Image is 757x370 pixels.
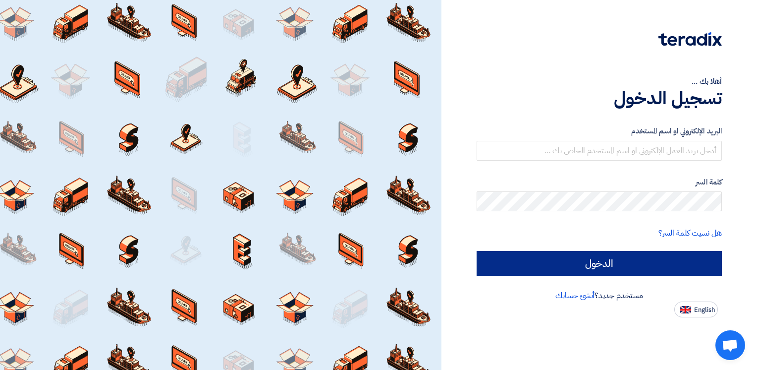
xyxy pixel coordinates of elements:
span: English [694,307,715,313]
a: هل نسيت كلمة السر؟ [658,227,722,239]
label: البريد الإلكتروني او اسم المستخدم [477,125,722,137]
a: Open chat [715,330,745,360]
input: أدخل بريد العمل الإلكتروني او اسم المستخدم الخاص بك ... [477,141,722,161]
div: أهلا بك ... [477,75,722,87]
label: كلمة السر [477,177,722,188]
input: الدخول [477,251,722,276]
div: مستخدم جديد؟ [477,290,722,302]
button: English [674,302,718,317]
a: أنشئ حسابك [555,290,595,302]
img: Teradix logo [658,32,722,46]
h1: تسجيل الدخول [477,87,722,109]
img: en-US.png [680,306,691,313]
